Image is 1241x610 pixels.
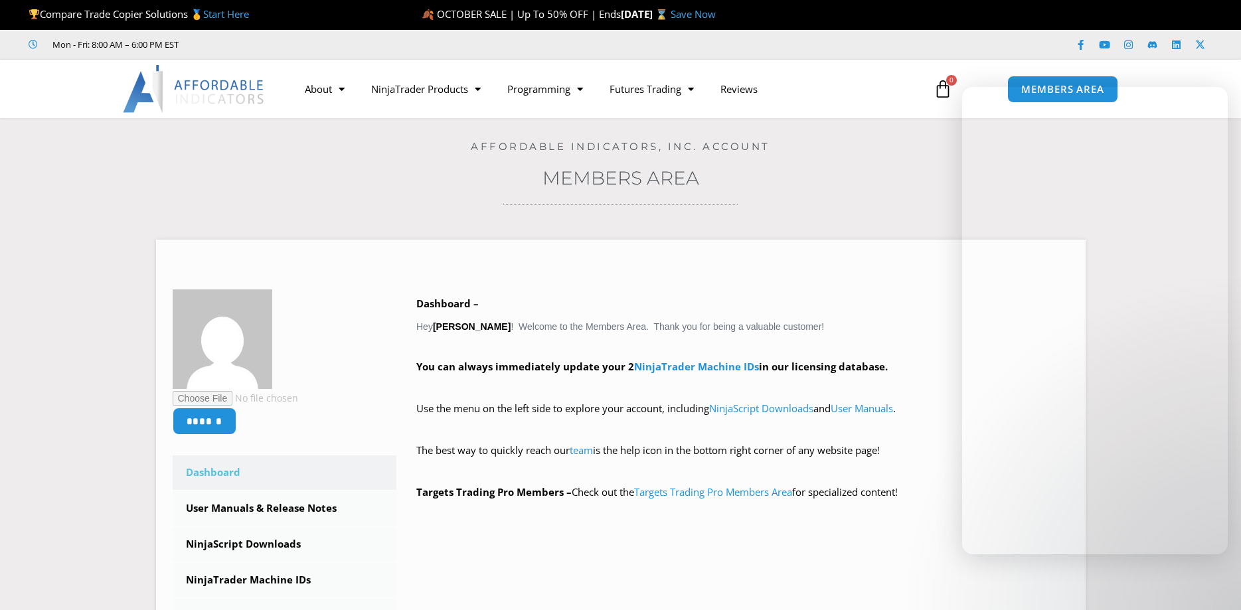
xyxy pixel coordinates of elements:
[471,140,770,153] a: Affordable Indicators, Inc. Account
[1007,76,1118,103] a: MEMBERS AREA
[914,70,972,108] a: 0
[570,443,593,457] a: team
[634,360,759,373] a: NinjaTrader Machine IDs
[197,38,396,51] iframe: Customer reviews powered by Trustpilot
[29,7,249,21] span: Compare Trade Copier Solutions 🥇
[173,527,397,562] a: NinjaScript Downloads
[416,400,1069,437] p: Use the menu on the left side to explore your account, including and .
[1021,84,1104,94] span: MEMBERS AREA
[416,441,1069,479] p: The best way to quickly reach our is the help icon in the bottom right corner of any website page!
[831,402,893,415] a: User Manuals
[494,74,596,104] a: Programming
[416,483,1069,502] p: Check out the for specialized content!
[416,295,1069,502] div: Hey ! Welcome to the Members Area. Thank you for being a valuable customer!
[671,7,716,21] a: Save Now
[634,485,792,498] a: Targets Trading Pro Members Area
[29,9,39,19] img: 🏆
[709,402,813,415] a: NinjaScript Downloads
[49,37,179,52] span: Mon - Fri: 8:00 AM – 6:00 PM EST
[291,74,918,104] nav: Menu
[1196,565,1228,597] iframe: Intercom live chat
[707,74,771,104] a: Reviews
[621,7,671,21] strong: [DATE] ⌛
[203,7,249,21] a: Start Here
[542,167,699,189] a: Members Area
[173,289,272,389] img: f34f3a31167e59384d58a763e77634dd1142bfe69680121566f87788baf56587
[416,360,888,373] strong: You can always immediately update your 2 in our licensing database.
[416,297,479,310] b: Dashboard –
[416,485,572,498] strong: Targets Trading Pro Members –
[596,74,707,104] a: Futures Trading
[946,75,957,86] span: 0
[173,491,397,526] a: User Manuals & Release Notes
[173,455,397,490] a: Dashboard
[433,321,511,332] strong: [PERSON_NAME]
[962,87,1228,554] iframe: Intercom live chat
[123,65,266,113] img: LogoAI | Affordable Indicators – NinjaTrader
[358,74,494,104] a: NinjaTrader Products
[291,74,358,104] a: About
[173,563,397,597] a: NinjaTrader Machine IDs
[422,7,621,21] span: 🍂 OCTOBER SALE | Up To 50% OFF | Ends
